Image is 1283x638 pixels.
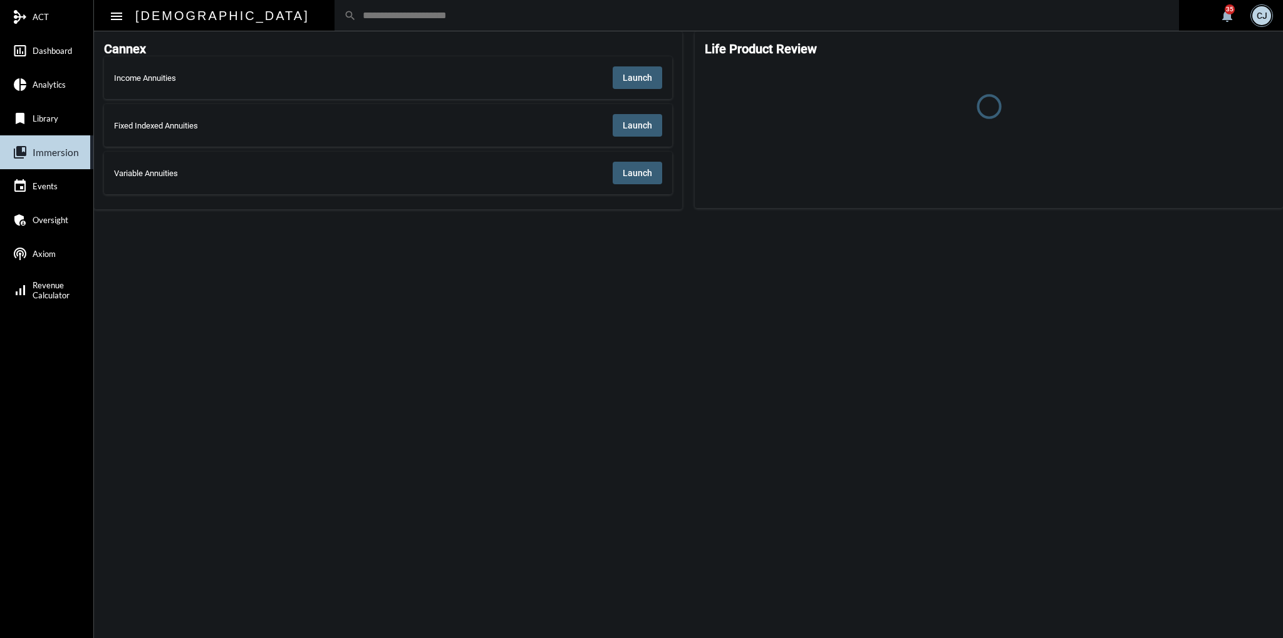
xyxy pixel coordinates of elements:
[1225,4,1235,14] div: 35
[114,73,321,83] div: Income Annuities
[13,77,28,92] mat-icon: pie_chart
[33,280,70,300] span: Revenue Calculator
[623,73,652,83] span: Launch
[114,121,336,130] div: Fixed Indexed Annuities
[613,114,662,137] button: Launch
[104,3,129,28] button: Toggle sidenav
[623,168,652,178] span: Launch
[13,283,28,298] mat-icon: signal_cellular_alt
[33,46,72,56] span: Dashboard
[33,249,56,259] span: Axiom
[33,12,49,22] span: ACT
[33,147,79,158] span: Immersion
[104,41,146,56] h2: Cannex
[13,179,28,194] mat-icon: event
[344,9,356,22] mat-icon: search
[613,162,662,184] button: Launch
[114,169,323,178] div: Variable Annuities
[613,66,662,89] button: Launch
[109,9,124,24] mat-icon: Side nav toggle icon
[33,113,58,123] span: Library
[1252,6,1271,25] div: CJ
[623,120,652,130] span: Launch
[705,41,817,56] h2: Life Product Review
[135,6,309,26] h2: [DEMOGRAPHIC_DATA]
[13,9,28,24] mat-icon: mediation
[33,80,66,90] span: Analytics
[13,212,28,227] mat-icon: admin_panel_settings
[33,181,58,191] span: Events
[1220,8,1235,23] mat-icon: notifications
[13,43,28,58] mat-icon: insert_chart_outlined
[13,111,28,126] mat-icon: bookmark
[33,215,68,225] span: Oversight
[13,145,28,160] mat-icon: collections_bookmark
[13,246,28,261] mat-icon: podcasts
